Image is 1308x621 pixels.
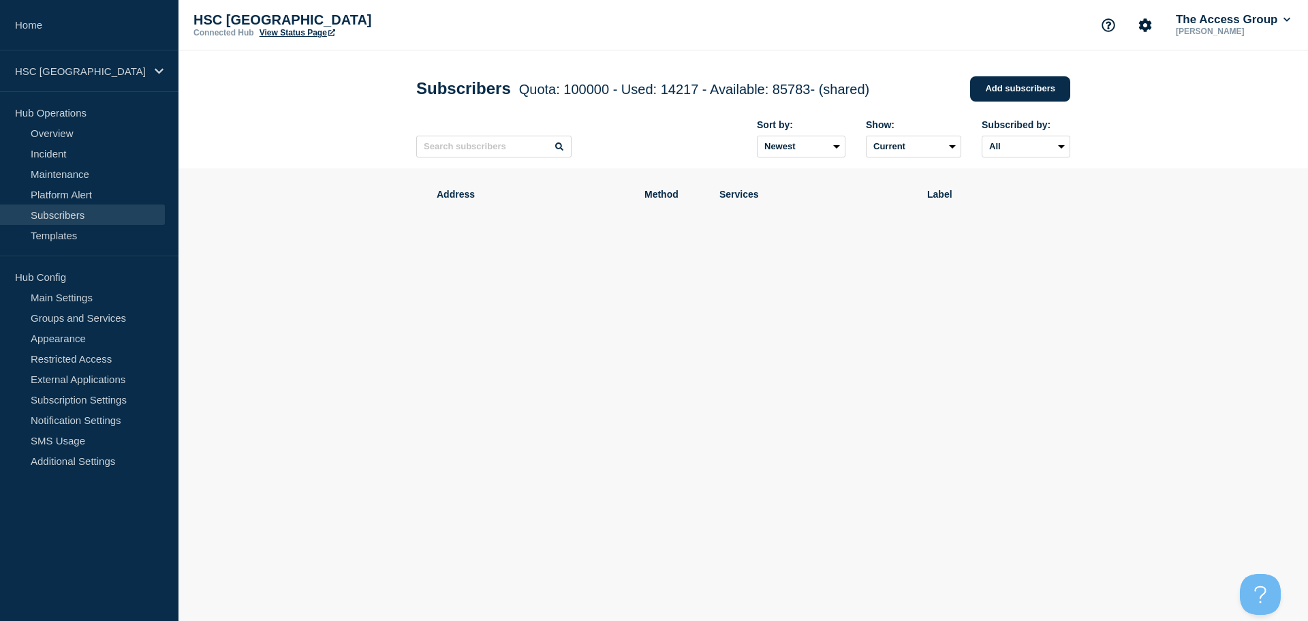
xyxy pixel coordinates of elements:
[1173,27,1293,36] p: [PERSON_NAME]
[970,76,1070,102] a: Add subscribers
[927,189,1050,200] span: Label
[15,65,146,77] p: HSC [GEOGRAPHIC_DATA]
[416,136,572,157] input: Search subscribers
[644,189,699,200] span: Method
[1094,11,1123,40] button: Support
[982,119,1070,130] div: Subscribed by:
[866,136,961,157] select: Deleted
[757,136,845,157] select: Sort by
[416,79,869,98] h1: Subscribers
[757,119,845,130] div: Sort by:
[1131,11,1159,40] button: Account settings
[260,28,335,37] a: View Status Page
[437,189,624,200] span: Address
[1240,574,1281,615] iframe: Help Scout Beacon - Open
[719,189,907,200] span: Services
[519,82,869,97] span: Quota: 100000 - Used: 14217 - Available: 85783 - (shared)
[982,136,1070,157] select: Subscribed by
[866,119,961,130] div: Show:
[193,12,466,28] p: HSC [GEOGRAPHIC_DATA]
[1173,13,1293,27] button: The Access Group
[193,28,254,37] p: Connected Hub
